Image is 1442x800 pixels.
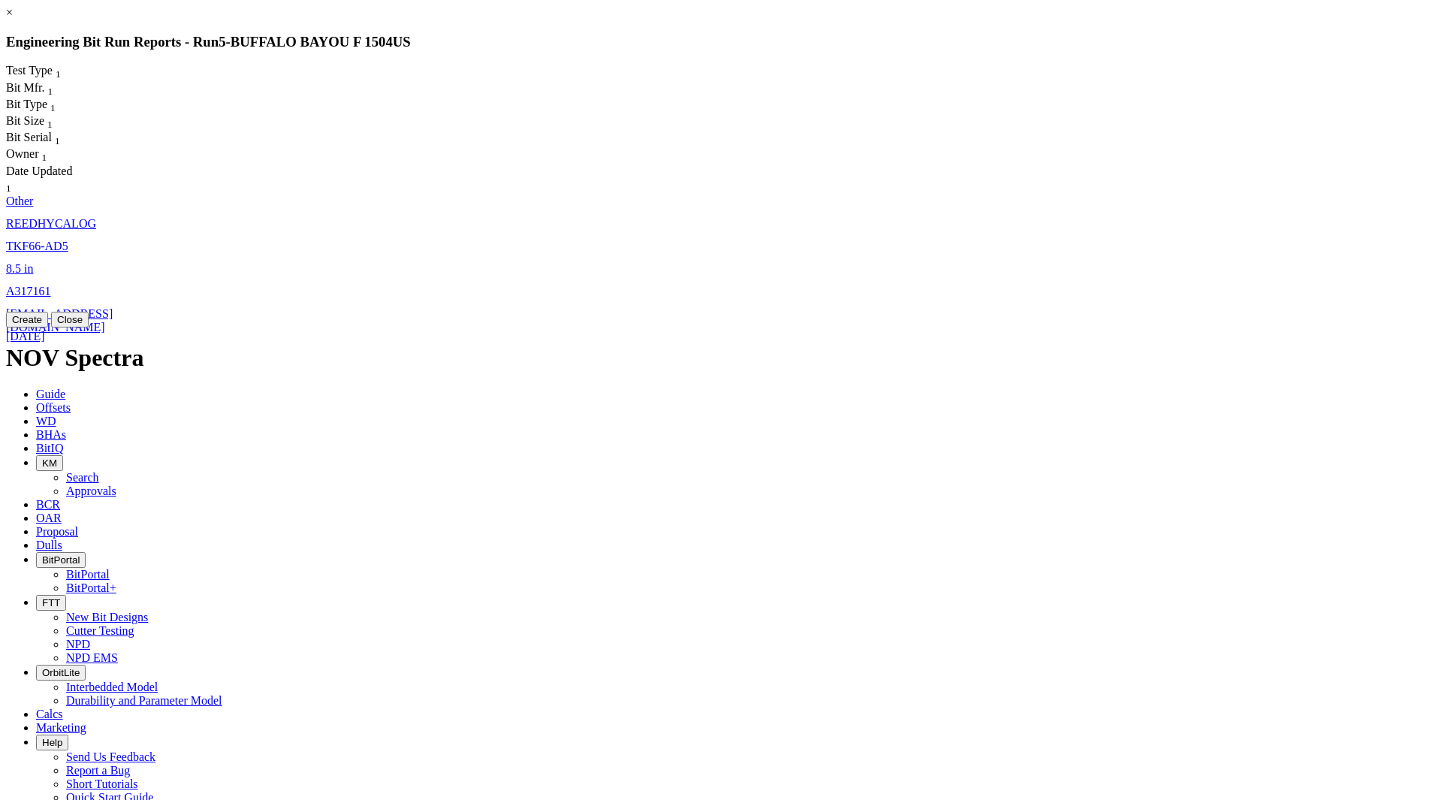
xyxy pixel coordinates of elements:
[6,131,89,147] div: Sort None
[48,81,53,94] span: Sort None
[6,147,80,164] div: Owner Sort None
[66,651,118,664] a: NPD EMS
[6,262,21,275] span: 8.5
[6,165,80,195] div: Date Updated Sort None
[6,285,51,297] a: A317161
[6,183,11,194] sub: 1
[66,568,110,581] a: BitPortal
[6,81,45,94] span: Bit Mfr.
[66,624,134,637] a: Cutter Testing
[48,86,53,97] sub: 1
[36,498,60,511] span: BCR
[36,415,56,427] span: WD
[50,102,56,113] sub: 1
[231,34,411,50] span: BUFFALO BAYOU F 1504US
[55,135,60,146] sub: 1
[66,681,158,693] a: Interbedded Model
[42,597,60,608] span: FTT
[47,114,53,127] span: Sort None
[6,64,89,80] div: Test Type Sort None
[6,114,44,127] span: Bit Size
[55,131,60,143] span: Sort None
[36,539,62,551] span: Dulls
[6,81,81,98] div: Sort None
[6,312,48,328] button: Create
[36,525,78,538] span: Proposal
[6,165,72,177] span: Date Updated
[51,312,89,328] button: Close
[66,694,222,707] a: Durability and Parameter Model
[36,512,62,524] span: OAR
[42,152,47,164] sub: 1
[66,485,116,497] a: Approvals
[6,131,89,147] div: Bit Serial Sort None
[6,98,81,114] div: Bit Type Sort None
[36,401,71,414] span: Offsets
[6,307,113,334] a: [EMAIL_ADDRESS][DOMAIN_NAME]
[6,131,52,143] span: Bit Serial
[42,667,80,678] span: OrbitLite
[6,34,1436,50] h3: Engineering Bit Run Reports - Run -
[36,388,65,400] span: Guide
[6,81,81,98] div: Bit Mfr. Sort None
[66,638,90,651] a: NPD
[6,165,80,195] div: Sort None
[66,471,99,484] a: Search
[6,195,33,207] a: Other
[6,64,53,77] span: Test Type
[6,178,11,191] span: Sort None
[56,69,61,80] sub: 1
[6,114,81,131] div: Sort None
[6,330,45,343] a: [DATE]
[6,147,39,160] span: Owner
[36,428,66,441] span: BHAs
[6,6,13,19] a: ×
[6,344,1436,372] h1: NOV Spectra
[6,98,47,110] span: Bit Type
[66,750,155,763] a: Send Us Feedback
[56,64,61,77] span: Sort None
[6,147,80,164] div: Sort None
[66,777,138,790] a: Short Tutorials
[36,708,63,720] span: Calcs
[6,98,81,114] div: Sort None
[42,457,57,469] span: KM
[24,262,33,275] span: in
[6,240,68,252] a: TKF66-AD5
[36,442,63,454] span: BitIQ
[66,611,148,623] a: New Bit Designs
[47,119,53,130] sub: 1
[6,114,81,131] div: Bit Size Sort None
[42,737,62,748] span: Help
[66,764,130,777] a: Report a Bug
[42,147,47,160] span: Sort None
[219,34,225,50] span: 5
[6,262,33,275] a: 8.5 in
[6,217,96,230] a: REEDHYCALOG
[6,64,89,80] div: Sort None
[50,98,56,110] span: Sort None
[42,554,80,566] span: BitPortal
[66,581,116,594] a: BitPortal+
[36,721,86,734] span: Marketing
